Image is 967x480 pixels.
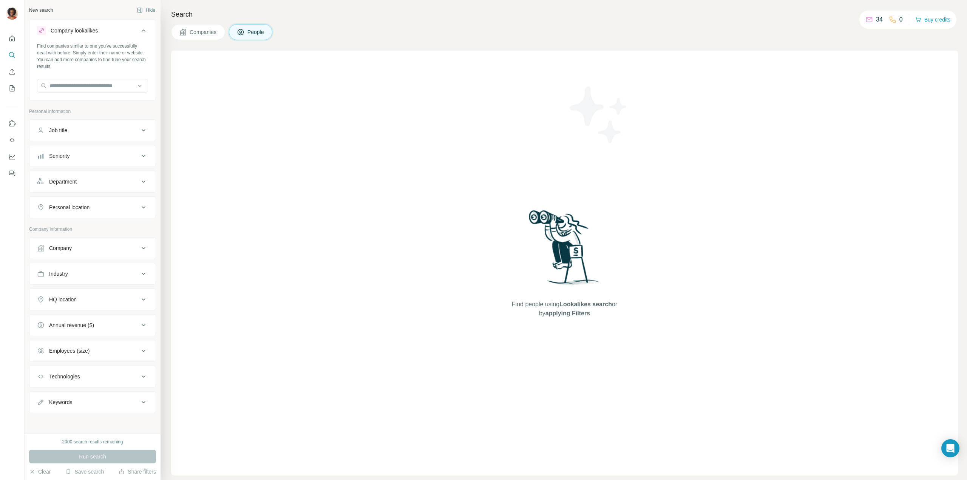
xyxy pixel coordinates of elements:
span: Lookalikes search [559,301,612,307]
button: Employees (size) [29,342,156,360]
div: Find companies similar to one you've successfully dealt with before. Simply enter their name or w... [37,43,148,70]
div: Seniority [49,152,70,160]
button: Seniority [29,147,156,165]
button: Industry [29,265,156,283]
div: Job title [49,127,67,134]
button: My lists [6,82,18,95]
div: Technologies [49,373,80,380]
span: Companies [190,28,217,36]
button: Use Surfe API [6,133,18,147]
img: Surfe Illustration - Woman searching with binoculars [525,208,604,292]
p: 0 [899,15,903,24]
button: Department [29,173,156,191]
p: Personal information [29,108,156,115]
button: Quick start [6,32,18,45]
span: applying Filters [545,310,590,316]
p: 34 [876,15,883,24]
button: Use Surfe on LinkedIn [6,117,18,130]
button: Technologies [29,367,156,386]
img: Avatar [6,8,18,20]
button: Personal location [29,198,156,216]
div: Company lookalikes [51,27,98,34]
button: Keywords [29,393,156,411]
button: Feedback [6,167,18,180]
button: Enrich CSV [6,65,18,79]
div: 2000 search results remaining [62,438,123,445]
div: HQ location [49,296,77,303]
span: Find people using or by [504,300,625,318]
button: Annual revenue ($) [29,316,156,334]
h4: Search [171,9,958,20]
p: Company information [29,226,156,233]
button: Share filters [119,468,156,475]
button: Search [6,48,18,62]
button: Company [29,239,156,257]
span: People [247,28,265,36]
img: Surfe Illustration - Stars [565,81,633,149]
div: Annual revenue ($) [49,321,94,329]
div: Open Intercom Messenger [941,439,959,457]
button: Clear [29,468,51,475]
button: Hide [131,5,161,16]
button: Dashboard [6,150,18,164]
div: Employees (size) [49,347,90,355]
div: Keywords [49,398,72,406]
div: Company [49,244,72,252]
button: Job title [29,121,156,139]
div: New search [29,7,53,14]
button: HQ location [29,290,156,309]
div: Industry [49,270,68,278]
div: Personal location [49,204,90,211]
button: Save search [65,468,104,475]
div: Department [49,178,77,185]
button: Company lookalikes [29,22,156,43]
button: Buy credits [915,14,950,25]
